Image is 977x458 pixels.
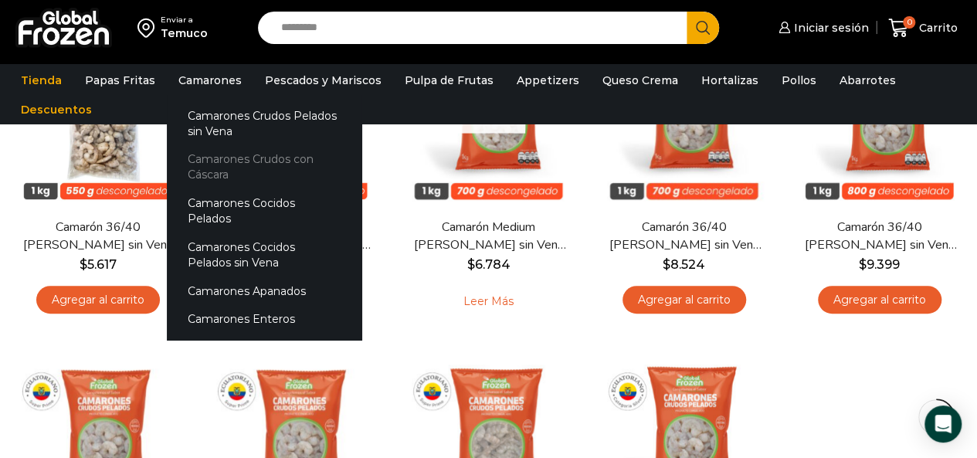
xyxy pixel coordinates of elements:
div: Open Intercom Messenger [924,405,962,443]
span: Carrito [915,20,958,36]
span: $ [467,257,475,272]
a: Camarones Crudos con Cáscara [167,145,361,189]
span: $ [663,257,670,272]
span: 0 [903,16,915,29]
a: Appetizers [509,66,587,95]
button: Search button [687,12,719,44]
a: Agregar al carrito: “Camarón 36/40 Crudo Pelado sin Vena - Silver - Caja 10 kg” [622,286,746,314]
span: Iniciar sesión [790,20,869,36]
a: Pulpa de Frutas [397,66,501,95]
a: Camarón 36/40 [PERSON_NAME] sin Vena – Bronze – Caja 10 kg [20,219,175,254]
a: Abarrotes [832,66,904,95]
a: Queso Crema [595,66,686,95]
a: Agregar al carrito: “Camarón 36/40 Crudo Pelado sin Vena - Gold - Caja 10 kg” [818,286,941,314]
p: Agotado [453,108,525,134]
a: Camarones Apanados [167,276,361,305]
a: Camarones [171,66,249,95]
a: Hortalizas [694,66,766,95]
span: $ [859,257,867,272]
a: Iniciar sesión [775,12,869,43]
div: Enviar a [161,15,208,25]
bdi: 5.617 [80,257,117,272]
bdi: 8.524 [663,257,705,272]
a: Pollos [774,66,824,95]
img: address-field-icon.svg [137,15,161,41]
a: Tienda [13,66,70,95]
a: Papas Fritas [77,66,163,95]
a: Camarones Enteros [167,305,361,334]
a: Camarón Medium [PERSON_NAME] sin Vena – Silver – Caja 10 kg [411,219,566,254]
a: Agregar al carrito: “Camarón 36/40 Crudo Pelado sin Vena - Bronze - Caja 10 kg” [36,286,160,314]
bdi: 9.399 [859,257,900,272]
a: Camarón 36/40 [PERSON_NAME] sin Vena – Gold – Caja 10 kg [802,219,957,254]
a: Camarón 36/40 [PERSON_NAME] sin Vena – Silver – Caja 10 kg [606,219,762,254]
span: $ [80,257,87,272]
a: Camarones Cocidos Pelados sin Vena [167,233,361,277]
a: Pescados y Mariscos [257,66,389,95]
div: Temuco [161,25,208,41]
a: Descuentos [13,95,100,124]
a: 0 Carrito [884,10,962,46]
a: Camarones Crudos Pelados sin Vena [167,101,361,145]
a: Camarones Cocidos Pelados [167,189,361,233]
bdi: 6.784 [467,257,511,272]
a: Leé más sobre “Camarón Medium Crudo Pelado sin Vena - Silver - Caja 10 kg” [439,286,538,318]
